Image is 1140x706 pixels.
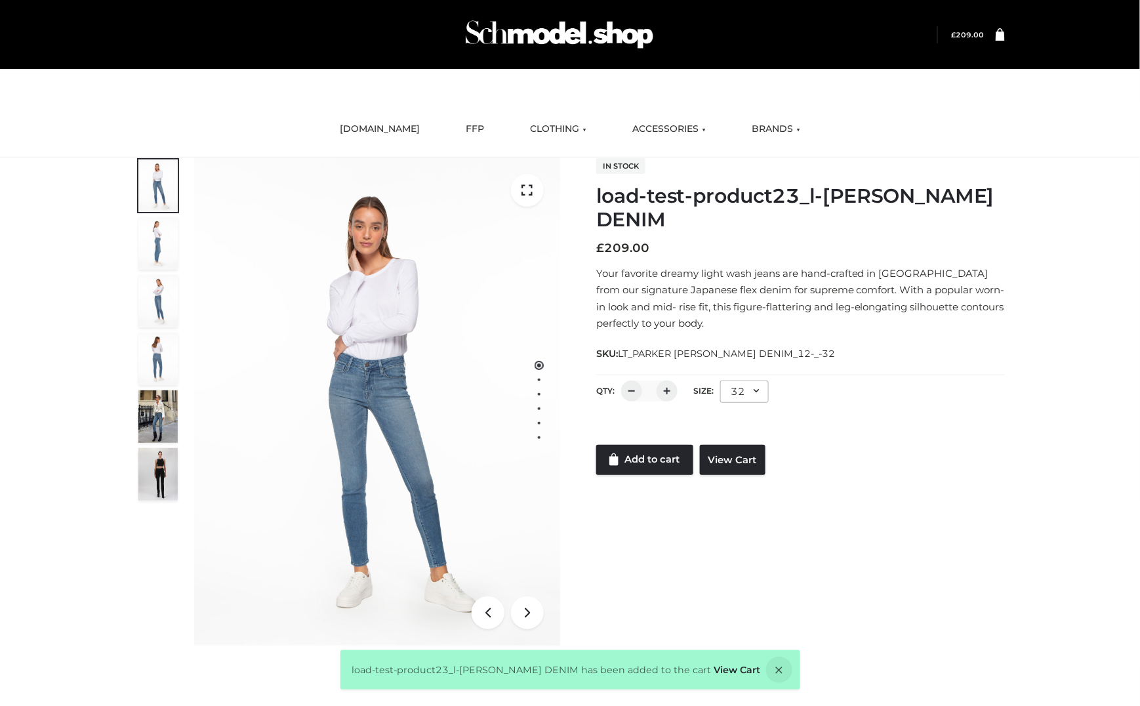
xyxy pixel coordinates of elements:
div: load-test-product23_l-[PERSON_NAME] DENIM has been added to the cart [340,650,800,690]
a: BRANDS [742,115,810,144]
bdi: 209.00 [952,31,985,39]
img: 2001KLX-Ava-skinny-cove-1-scaled_9b141654-9513-48e5-b76c-3dc7db129200 [194,157,560,646]
a: FFP [456,115,494,144]
a: [DOMAIN_NAME] [330,115,430,144]
label: QTY: [596,386,615,396]
span: £ [952,31,956,39]
div: 32 [720,381,769,403]
label: Size: [693,386,714,396]
a: Add to cart [596,445,693,475]
img: 2001KLX-Ava-skinny-cove-3-scaled_eb6bf915-b6b9-448f-8c6c-8cabb27fd4b2.jpg [138,275,178,327]
p: Your favorite dreamy light wash jeans are hand-crafted in [GEOGRAPHIC_DATA] from our signature Ja... [596,265,1005,332]
a: ACCESSORIES [622,115,716,144]
span: SKU: [596,346,836,362]
a: View Cart [714,664,761,676]
a: View Cart [700,445,765,475]
img: 2001KLX-Ava-skinny-cove-4-scaled_4636a833-082b-4702-abec-fd5bf279c4fc.jpg [138,217,178,270]
h1: load-test-product23_l-[PERSON_NAME] DENIM [596,184,1005,232]
img: 2001KLX-Ava-skinny-cove-1-scaled_9b141654-9513-48e5-b76c-3dc7db129200.jpg [138,159,178,212]
bdi: 209.00 [596,241,649,255]
span: £ [596,241,604,255]
a: CLOTHING [520,115,596,144]
img: 2001KLX-Ava-skinny-cove-2-scaled_32c0e67e-5e94-449c-a916-4c02a8c03427.jpg [138,333,178,385]
img: Bowery-Skinny_Cove-1.jpg [138,390,178,443]
span: In stock [596,158,645,174]
img: 49df5f96394c49d8b5cbdcda3511328a.HD-1080p-2.5Mbps-49301101_thumbnail.jpg [138,448,178,501]
img: Schmodel Admin 964 [461,9,658,60]
span: LT_PARKER [PERSON_NAME] DENIM_12-_-32 [618,348,835,360]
